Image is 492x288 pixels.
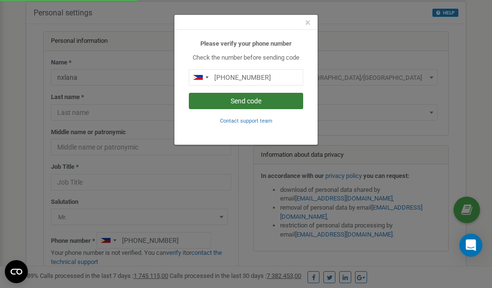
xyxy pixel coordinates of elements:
[189,93,303,109] button: Send code
[189,53,303,63] p: Check the number before sending code
[305,17,310,28] span: ×
[220,117,272,124] a: Contact support team
[5,260,28,283] button: Open CMP widget
[305,18,310,28] button: Close
[200,40,292,47] b: Please verify your phone number
[189,69,303,86] input: 0905 123 4567
[220,118,272,124] small: Contact support team
[459,234,482,257] div: Open Intercom Messenger
[189,70,211,85] div: Telephone country code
